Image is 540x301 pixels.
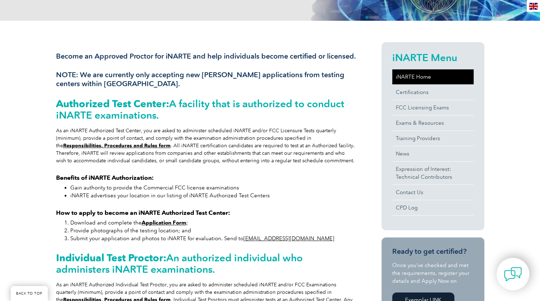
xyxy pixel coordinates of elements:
[243,235,334,242] a: [EMAIL_ADDRESS][DOMAIN_NAME]
[504,265,522,283] img: contact-chat.png
[70,227,356,235] li: Provide photographs of the testing location; and
[56,98,356,121] h2: A facility that is authorized to conduct iNARTE examinations.
[70,219,356,227] li: Download and complete the ;
[392,115,474,130] a: Exams & Resources
[392,52,474,63] h2: iNARTE Menu
[56,52,356,61] h3: Become an Approved Proctor for iNARTE and help individuals become certified or licensed.
[11,286,48,301] a: BACK TO TOP
[56,70,356,88] h3: NOTE: We are currently only accepting new [PERSON_NAME] applications from testing centers within ...
[70,192,356,199] li: iNARTE advertises your location in our listing of iNARTE Authorized Test Centers
[392,185,474,200] a: Contact Us
[70,235,356,242] li: Submit your application and photos to iNARTE for evaluation. Send to
[56,209,230,216] strong: How to apply to become an iNARTE Authorized Test Center:
[392,131,474,146] a: Training Providers
[392,247,474,256] h3: Ready to get certified?
[392,100,474,115] a: FCC Licensing Exams
[63,143,171,149] a: Responsibilities, Procedures and Rules form
[392,162,474,184] a: Expression of Interest:Technical Contributors
[56,127,356,164] div: As an iNARTE Authorized Test Center, you are asked to administer scheduled iNARTE and/or FCC Lice...
[70,184,356,192] li: Gain authority to provide the Commercial FCC license examinations
[392,85,474,100] a: Certifications
[56,98,169,110] strong: Authorized Test Center:
[56,174,154,181] strong: Benefits of iNARTE Authorization:
[392,200,474,215] a: CPD Log
[56,252,166,264] strong: Individual Test Proctor:
[529,3,538,10] img: en
[142,219,186,226] a: Application Form
[392,146,474,161] a: News
[56,252,356,275] h2: An authorized individual who administers iNARTE examinations.
[392,261,474,285] p: Once you’ve checked and met the requirements, register your details and Apply Now on
[392,69,474,84] a: iNARTE Home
